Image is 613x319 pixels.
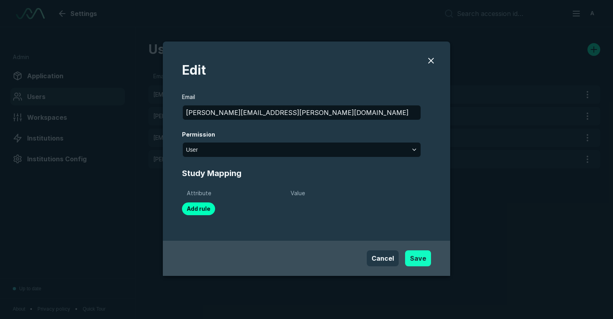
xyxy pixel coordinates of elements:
input: user@email.com [183,105,421,120]
span: User [186,145,198,154]
span: Study Mapping [182,167,425,179]
span: Value [291,189,305,198]
span: Attribute [187,189,211,198]
button: Cancel [367,250,399,266]
span: Email [182,93,421,101]
span: Permission [182,130,421,139]
button: Add rule [182,202,215,215]
button: Save [405,250,431,266]
div: modal [163,42,450,276]
span: Edit [182,61,431,80]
